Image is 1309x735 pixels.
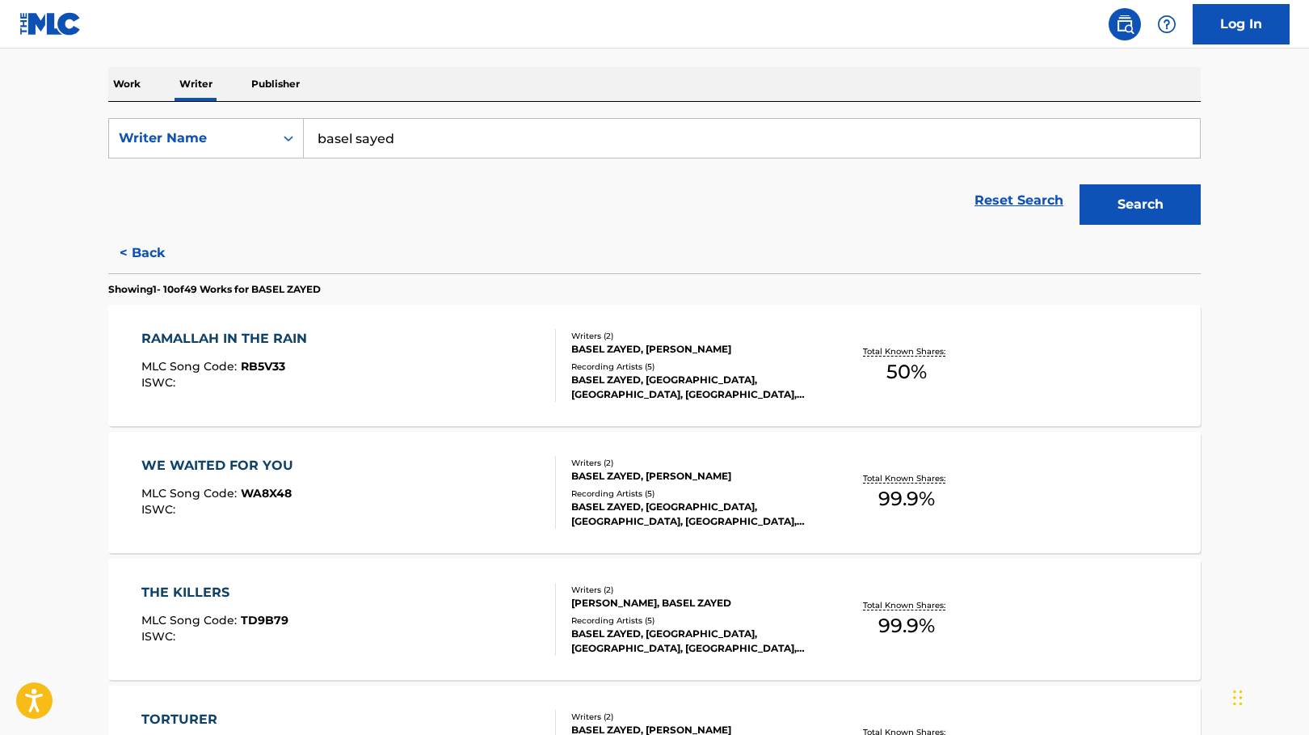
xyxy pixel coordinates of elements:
[571,373,815,402] div: BASEL ZAYED, [GEOGRAPHIC_DATA], [GEOGRAPHIC_DATA], [GEOGRAPHIC_DATA], [GEOGRAPHIC_DATA] ZAYED
[141,583,288,602] div: THE KILLERS
[1233,674,1243,722] div: Drag
[241,486,292,501] span: WA8X48
[141,613,241,627] span: MLC Song Code :
[878,484,935,513] span: 99.9 %
[141,710,282,729] div: TORTURER
[119,129,264,148] div: Writer Name
[1109,8,1141,40] a: Public Search
[878,611,935,640] span: 99.9 %
[108,432,1201,553] a: WE WAITED FOR YOUMLC Song Code:WA8X48ISWC:Writers (2)BASEL ZAYED, [PERSON_NAME]Recording Artists ...
[863,345,949,357] p: Total Known Shares:
[1157,15,1176,34] img: help
[886,357,927,387] span: 50 %
[141,359,241,374] span: MLC Song Code :
[175,67,217,101] p: Writer
[571,584,815,596] div: Writers ( 2 )
[1080,184,1201,225] button: Search
[141,456,301,475] div: WE WAITED FOR YOU
[141,375,179,390] span: ISWC :
[19,12,82,36] img: MLC Logo
[141,502,179,517] span: ISWC :
[241,359,285,374] span: RB5V33
[246,67,305,101] p: Publisher
[108,67,145,101] p: Work
[571,361,815,373] div: Recording Artists ( 5 )
[571,330,815,342] div: Writers ( 2 )
[571,342,815,357] div: BASEL ZAYED, [PERSON_NAME]
[141,629,179,644] span: ISWC :
[141,486,241,501] span: MLC Song Code :
[1228,657,1309,735] iframe: Chat Widget
[141,329,315,348] div: RAMALLAH IN THE RAIN
[571,711,815,723] div: Writers ( 2 )
[863,472,949,484] p: Total Known Shares:
[1115,15,1134,34] img: search
[1151,8,1183,40] div: Help
[241,613,288,627] span: TD9B79
[571,488,815,500] div: Recording Artists ( 5 )
[571,500,815,529] div: BASEL ZAYED, [GEOGRAPHIC_DATA], [GEOGRAPHIC_DATA], [GEOGRAPHIC_DATA], [GEOGRAPHIC_DATA] ZAYED
[108,118,1201,233] form: Search Form
[571,469,815,484] div: BASEL ZAYED, [PERSON_NAME]
[108,559,1201,680] a: THE KILLERSMLC Song Code:TD9B79ISWC:Writers (2)[PERSON_NAME], BASEL ZAYEDRecording Artists (5)BAS...
[966,183,1071,218] a: Reset Search
[571,596,815,610] div: [PERSON_NAME], BASEL ZAYED
[571,627,815,656] div: BASEL ZAYED, [GEOGRAPHIC_DATA], [GEOGRAPHIC_DATA], [GEOGRAPHIC_DATA], [GEOGRAPHIC_DATA] ZAYED
[571,457,815,469] div: Writers ( 2 )
[108,305,1201,426] a: RAMALLAH IN THE RAINMLC Song Code:RB5V33ISWC:Writers (2)BASEL ZAYED, [PERSON_NAME]Recording Artis...
[108,282,321,297] p: Showing 1 - 10 of 49 Works for BASEL ZAYED
[863,599,949,611] p: Total Known Shares:
[1193,4,1290,44] a: Log In
[571,615,815,627] div: Recording Artists ( 5 )
[108,233,205,273] button: < Back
